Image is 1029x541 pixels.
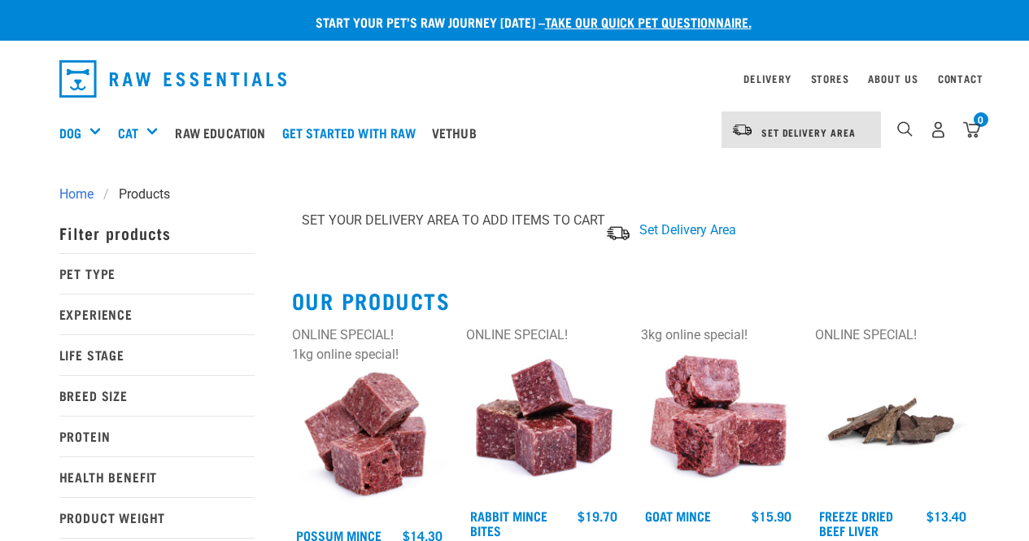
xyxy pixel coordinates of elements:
img: Raw Essentials Logo [59,60,287,98]
a: Possum Mince [296,531,382,539]
div: 0 [974,112,988,127]
a: Home [59,185,103,204]
div: 1kg online special! [292,345,447,364]
a: Vethub [428,100,489,165]
p: SET YOUR DELIVERY AREA TO ADD ITEMS TO CART [302,211,605,230]
img: home-icon-1@2x.png [897,121,913,137]
a: Dog [59,123,81,142]
span: Home [59,185,94,204]
div: $19.70 [578,508,617,523]
img: user.png [930,121,947,138]
img: Stack Of Freeze Dried Beef Liver For Pets [815,345,970,500]
a: Stores [811,76,849,81]
div: $15.90 [752,508,791,523]
img: van-moving.png [605,225,631,242]
a: Rabbit Mince Bites [470,512,547,534]
p: Pet Type [59,253,255,294]
a: Goat Mince [645,512,711,519]
a: Delivery [743,76,791,81]
span: Set Delivery Area [639,222,736,238]
a: Freeze Dried Beef Liver [819,512,893,534]
img: 1077 Wild Goat Mince 01 [641,345,796,500]
a: take our quick pet questionnaire. [545,18,752,25]
a: Contact [938,76,983,81]
h2: Our Products [292,288,970,313]
span: Set Delivery Area [761,129,856,135]
p: Life Stage [59,334,255,375]
p: Product Weight [59,497,255,538]
div: $13.40 [927,508,966,523]
nav: dropdown navigation [46,54,983,104]
p: Breed Size [59,375,255,416]
div: ONLINE SPECIAL! [815,325,970,345]
p: Protein [59,416,255,456]
p: Health Benefit [59,456,255,497]
a: Raw Education [171,100,277,165]
img: Whole Minced Rabbit Cubes 01 [466,345,621,500]
a: Get started with Raw [278,100,428,165]
img: home-icon@2x.png [963,121,980,138]
img: van-moving.png [731,123,753,137]
nav: breadcrumbs [59,185,970,204]
img: 1102 Possum Mince 01 [292,364,447,520]
div: ONLINE SPECIAL! [292,325,447,345]
p: Filter products [59,212,255,253]
div: ONLINE SPECIAL! [466,325,621,345]
a: Cat [118,123,138,142]
a: About Us [868,76,918,81]
div: 3kg online special! [641,325,796,345]
p: Experience [59,294,255,334]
